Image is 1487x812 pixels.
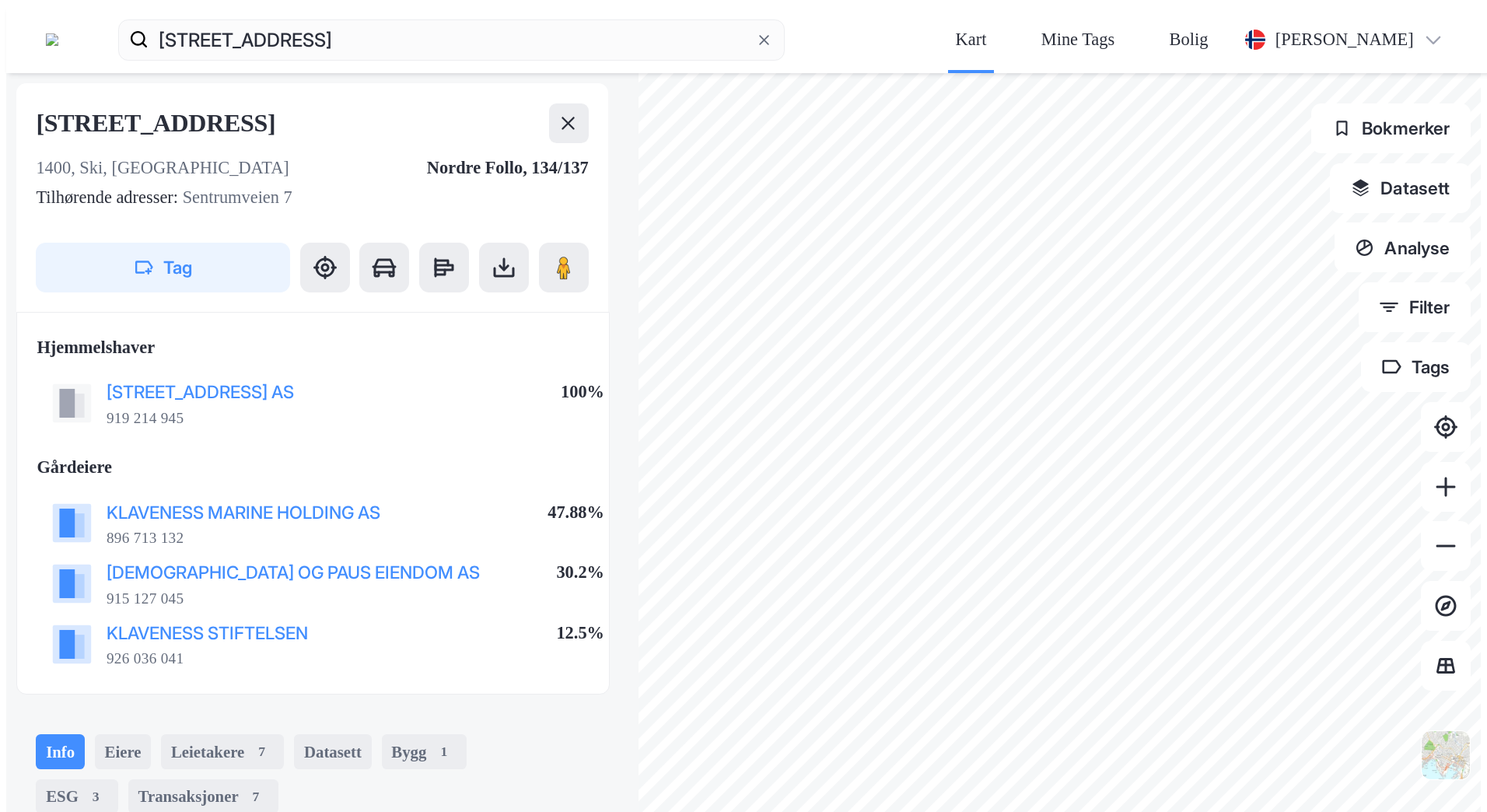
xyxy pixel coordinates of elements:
div: 915 127 045 [107,589,184,609]
div: Gårdeiere [37,453,589,482]
div: Info [36,734,85,769]
div: 1400, Ski, [GEOGRAPHIC_DATA] [36,153,289,183]
button: Datasett [1330,163,1471,213]
div: Kart [956,25,987,54]
div: Datasett [294,734,372,769]
div: 1 [432,739,457,764]
button: Bokmerker [1311,103,1471,153]
iframe: Chat Widget [1409,737,1487,812]
div: Bygg [382,734,467,769]
button: Tags [1361,342,1471,392]
div: 7 [243,784,268,809]
div: Leietakere [161,734,284,769]
div: Eiere [95,734,152,769]
div: 3 [83,784,108,809]
div: 926 036 041 [107,649,184,669]
div: Nordre Follo, 134/137 [427,153,589,183]
div: 896 713 132 [107,528,184,548]
div: Kontrollprogram for chat [1409,737,1487,812]
span: Tilhørende adresser: [36,187,182,207]
div: Hjemmelshaver [37,333,589,362]
button: Analyse [1335,222,1471,272]
img: logo.a4113a55bc3d86da70a041830d287a7e.svg [46,33,58,46]
div: 919 214 945 [107,408,184,429]
button: Tag [36,243,289,292]
div: 12.5% [556,618,604,648]
button: Filter [1359,282,1471,332]
div: [PERSON_NAME] [1275,25,1414,54]
div: Bolig [1170,25,1209,54]
div: Mine Tags [1041,25,1114,54]
input: Søk på adresse, matrikkel, gårdeiere, leietakere eller personer [149,15,754,65]
div: 30.2% [556,558,604,587]
div: 7 [250,739,275,764]
div: [STREET_ADDRESS] [36,103,280,143]
div: 47.88% [548,498,604,527]
div: 100% [561,377,604,407]
div: Sentrumveien 7 [36,183,569,212]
